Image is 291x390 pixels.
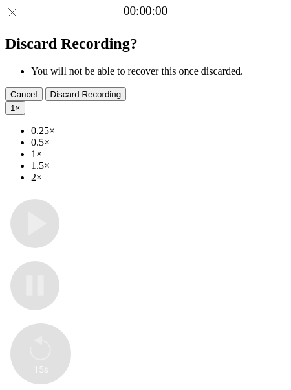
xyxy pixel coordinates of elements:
button: 1× [5,101,25,115]
li: 1.5× [31,160,286,172]
li: You will not be able to recover this once discarded. [31,65,286,77]
h2: Discard Recording? [5,35,286,52]
li: 1× [31,148,286,160]
button: Discard Recording [45,87,127,101]
li: 0.25× [31,125,286,137]
li: 0.5× [31,137,286,148]
li: 2× [31,172,286,183]
a: 00:00:00 [124,4,167,18]
span: 1 [10,103,15,113]
button: Cancel [5,87,43,101]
